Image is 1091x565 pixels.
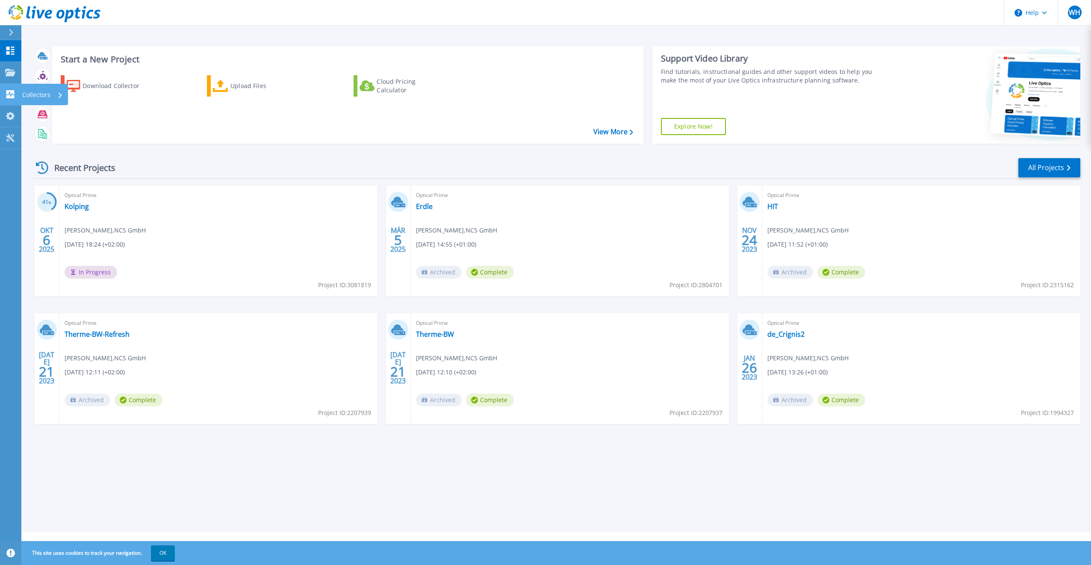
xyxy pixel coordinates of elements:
div: Recent Projects [33,157,127,178]
span: [DATE] 12:11 (+02:00) [65,368,125,377]
a: All Projects [1018,158,1080,177]
span: [DATE] 12:10 (+02:00) [416,368,476,377]
span: Optical Prime [65,191,372,200]
span: 5 [394,236,402,244]
div: [DATE] 2023 [38,352,55,383]
a: Therme-BW [416,330,454,338]
a: Upload Files [207,75,302,97]
div: NOV 2023 [741,224,758,256]
span: [DATE] 14:55 (+01:00) [416,240,476,249]
div: Cloud Pricing Calculator [377,77,445,94]
span: Project ID: 2315162 [1021,280,1074,290]
div: MÄR 2025 [390,224,406,256]
a: Cloud Pricing Calculator [354,75,449,97]
span: [PERSON_NAME] , NCS GmbH [767,226,849,235]
div: Upload Files [230,77,299,94]
div: JAN 2023 [741,352,758,383]
span: 21 [39,368,54,375]
span: [PERSON_NAME] , NCS GmbH [65,353,146,363]
span: [PERSON_NAME] , NCS GmbH [65,226,146,235]
span: [DATE] 18:24 (+02:00) [65,240,125,249]
span: Complete [817,266,865,279]
span: 24 [742,236,757,244]
a: Download Collector [61,75,156,97]
span: [DATE] 13:26 (+01:00) [767,368,828,377]
a: Kolping [65,202,89,211]
a: Therme-BW-Refresh [65,330,130,338]
span: WH [1069,9,1080,16]
a: de_Crignis2 [767,330,805,338]
a: Erdle [416,202,433,211]
span: This site uses cookies to track your navigation. [24,545,175,561]
span: Optical Prime [767,318,1075,328]
span: Optical Prime [65,318,372,328]
span: Archived [767,266,813,279]
span: Project ID: 1994327 [1021,408,1074,418]
span: Archived [416,266,462,279]
span: Complete [817,394,865,406]
div: Find tutorials, instructional guides and other support videos to help you make the most of your L... [661,68,882,85]
div: Support Video Library [661,53,882,64]
span: Archived [416,394,462,406]
div: [DATE] 2023 [390,352,406,383]
button: OK [151,545,175,561]
h3: 41 [37,197,57,207]
span: Project ID: 3081819 [318,280,371,290]
span: Project ID: 2804701 [669,280,722,290]
span: % [48,200,51,205]
span: Archived [65,394,110,406]
span: Complete [466,394,514,406]
a: View More [593,128,633,136]
span: Optical Prime [767,191,1075,200]
span: [DATE] 11:52 (+01:00) [767,240,828,249]
span: [PERSON_NAME] , NCS GmbH [767,353,849,363]
span: Complete [466,266,514,279]
span: Complete [115,394,162,406]
span: Project ID: 2207937 [669,408,722,418]
p: Collectors [22,84,50,106]
span: Optical Prime [416,191,724,200]
span: 21 [390,368,406,375]
div: OKT 2025 [38,224,55,256]
a: Explore Now! [661,118,726,135]
a: HIT [767,202,778,211]
span: Project ID: 2207939 [318,408,371,418]
span: Archived [767,394,813,406]
span: 6 [43,236,50,244]
span: [PERSON_NAME] , NCS GmbH [416,353,497,363]
span: 26 [742,364,757,371]
span: Optical Prime [416,318,724,328]
span: In Progress [65,266,117,279]
h3: Start a New Project [61,55,633,64]
div: Download Collector [83,77,151,94]
span: [PERSON_NAME] , NCS GmbH [416,226,497,235]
